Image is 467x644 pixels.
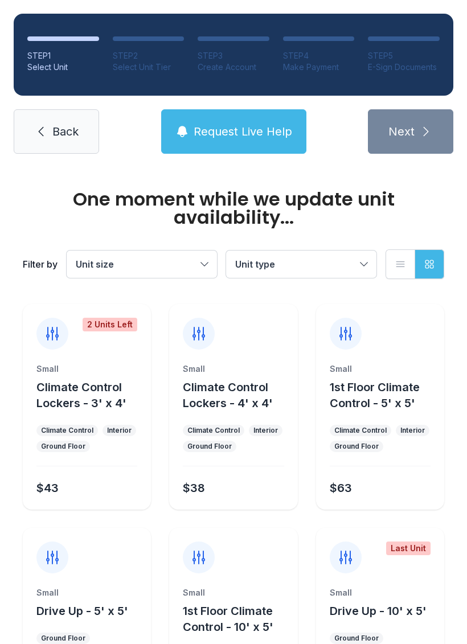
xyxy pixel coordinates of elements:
[36,604,128,618] span: Drive Up - 5' x 5'
[67,251,217,278] button: Unit size
[41,426,93,435] div: Climate Control
[183,480,205,496] div: $38
[36,363,137,375] div: Small
[187,442,232,451] div: Ground Floor
[83,318,137,331] div: 2 Units Left
[330,603,427,619] button: Drive Up - 10' x 5'
[36,380,126,410] span: Climate Control Lockers - 3' x 4'
[330,480,352,496] div: $63
[368,50,440,61] div: STEP 5
[183,604,273,634] span: 1st Floor Climate Control - 10' x 5'
[36,480,59,496] div: $43
[330,604,427,618] span: Drive Up - 10' x 5'
[23,190,444,227] div: One moment while we update unit availability...
[334,426,387,435] div: Climate Control
[36,603,128,619] button: Drive Up - 5' x 5'
[283,50,355,61] div: STEP 4
[41,442,85,451] div: Ground Floor
[183,587,284,598] div: Small
[226,251,376,278] button: Unit type
[368,61,440,73] div: E-Sign Documents
[23,257,58,271] div: Filter by
[388,124,415,140] span: Next
[183,363,284,375] div: Small
[113,61,185,73] div: Select Unit Tier
[41,634,85,643] div: Ground Floor
[183,603,293,635] button: 1st Floor Climate Control - 10' x 5'
[334,442,379,451] div: Ground Floor
[27,61,99,73] div: Select Unit
[52,124,79,140] span: Back
[183,380,273,410] span: Climate Control Lockers - 4' x 4'
[187,426,240,435] div: Climate Control
[283,61,355,73] div: Make Payment
[198,50,269,61] div: STEP 3
[76,259,114,270] span: Unit size
[386,542,431,555] div: Last Unit
[330,380,420,410] span: 1st Floor Climate Control - 5' x 5'
[183,379,293,411] button: Climate Control Lockers - 4' x 4'
[334,634,379,643] div: Ground Floor
[400,426,425,435] div: Interior
[36,587,137,598] div: Small
[113,50,185,61] div: STEP 2
[253,426,278,435] div: Interior
[36,379,146,411] button: Climate Control Lockers - 3' x 4'
[27,50,99,61] div: STEP 1
[194,124,292,140] span: Request Live Help
[107,426,132,435] div: Interior
[330,587,431,598] div: Small
[330,379,440,411] button: 1st Floor Climate Control - 5' x 5'
[198,61,269,73] div: Create Account
[235,259,275,270] span: Unit type
[330,363,431,375] div: Small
